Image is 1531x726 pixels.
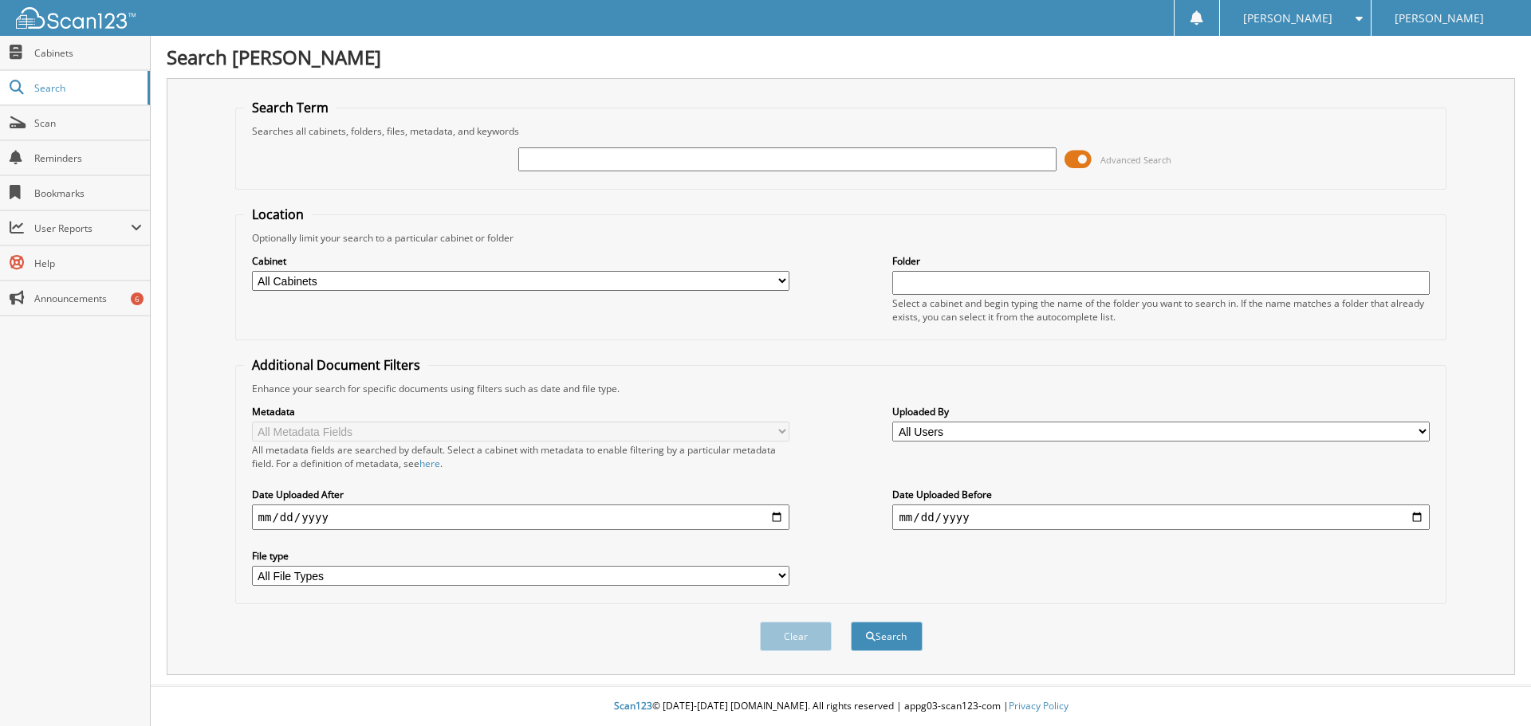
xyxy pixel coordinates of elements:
span: [PERSON_NAME] [1395,14,1484,23]
label: File type [252,549,789,563]
span: Search [34,81,140,95]
div: © [DATE]-[DATE] [DOMAIN_NAME]. All rights reserved | appg03-scan123-com | [151,687,1531,726]
legend: Search Term [244,99,337,116]
span: User Reports [34,222,131,235]
div: Searches all cabinets, folders, files, metadata, and keywords [244,124,1439,138]
label: Uploaded By [892,405,1430,418]
div: 6 [131,292,144,305]
div: All metadata fields are searched by default. Select a cabinet with metadata to enable filtering b... [252,443,789,470]
span: Announcements [34,292,142,305]
span: Bookmarks [34,186,142,200]
div: Select a cabinet and begin typing the name of the folder you want to search in. If the name match... [892,296,1430,324]
label: Date Uploaded Before [892,488,1430,501]
span: Help [34,257,142,270]
label: Metadata [252,405,789,418]
label: Folder [892,254,1430,268]
span: Scan [34,116,142,130]
span: Advanced Search [1100,154,1171,166]
label: Date Uploaded After [252,488,789,501]
legend: Additional Document Filters [244,356,428,374]
input: end [892,504,1430,530]
div: Optionally limit your search to a particular cabinet or folder [244,231,1439,245]
span: Scan123 [614,699,652,712]
span: [PERSON_NAME] [1243,14,1332,23]
img: scan123-logo-white.svg [16,7,136,29]
button: Clear [760,622,832,651]
input: start [252,504,789,530]
span: Reminders [34,151,142,165]
iframe: Chat Widget [1451,649,1531,726]
legend: Location [244,206,312,223]
h1: Search [PERSON_NAME] [167,44,1515,70]
a: here [419,457,440,470]
label: Cabinet [252,254,789,268]
div: Enhance your search for specific documents using filters such as date and file type. [244,382,1439,395]
a: Privacy Policy [1009,699,1069,712]
button: Search [851,622,923,651]
span: Cabinets [34,46,142,60]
